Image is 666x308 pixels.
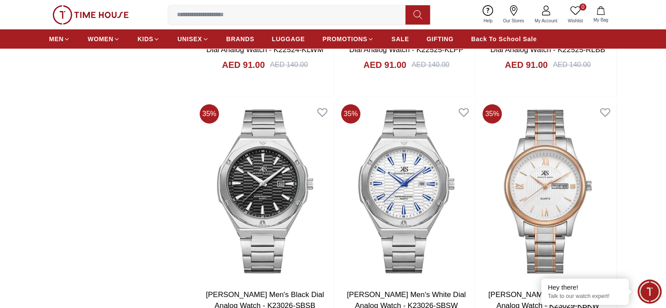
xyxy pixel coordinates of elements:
a: [PERSON_NAME] Women's Pink Dial Analog Watch - K22525-KLPP [349,34,463,54]
a: [PERSON_NAME] Women's Black Dial Analog Watch - K22525-RLBB [490,34,605,54]
span: 35 % [483,104,502,124]
span: GIFTING [426,35,454,43]
span: Help [480,18,496,24]
p: Talk to our watch expert! [548,293,622,300]
div: Hey there! [548,283,622,292]
img: Kenneth Scott Men's White Dial Analog Watch - K23026-SBSW [338,101,475,282]
a: Help [478,4,498,26]
span: MEN [49,35,63,43]
span: LUGGAGE [272,35,305,43]
span: Back To School Sale [471,35,537,43]
a: MEN [49,31,70,47]
span: UNISEX [177,35,202,43]
a: KIDS [137,31,160,47]
img: Kenneth Scott Men's Black Dial Analog Watch - K23026-SBSB [196,101,334,282]
span: SALE [391,35,409,43]
span: My Bag [590,17,612,23]
img: ... [53,5,129,25]
span: My Account [531,18,561,24]
a: LUGGAGE [272,31,305,47]
div: AED 140.00 [412,60,449,70]
a: 0Wishlist [563,4,588,26]
a: BRANDS [226,31,254,47]
a: PROMOTIONS [322,31,374,47]
a: GIFTING [426,31,454,47]
a: Back To School Sale [471,31,537,47]
span: BRANDS [226,35,254,43]
span: Our Stores [500,18,528,24]
span: PROMOTIONS [322,35,367,43]
h4: AED 91.00 [222,59,265,71]
a: [PERSON_NAME] Women's White Dial Analog Watch - K22524-KLWM [206,34,323,54]
span: WOMEN [88,35,113,43]
div: AED 140.00 [553,60,591,70]
button: My Bag [588,4,613,25]
h4: AED 91.00 [505,59,548,71]
span: Wishlist [564,18,586,24]
div: Chat Widget [638,280,662,304]
span: KIDS [137,35,153,43]
a: WOMEN [88,31,120,47]
h4: AED 91.00 [363,59,406,71]
a: SALE [391,31,409,47]
a: Our Stores [498,4,529,26]
span: 0 [579,4,586,11]
span: 35 % [341,104,360,124]
img: Kenneth Scott Men's White Dial Analog Watch - K23029-KBKW [479,101,617,282]
div: AED 140.00 [270,60,308,70]
a: UNISEX [177,31,208,47]
span: 35 % [200,104,219,124]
